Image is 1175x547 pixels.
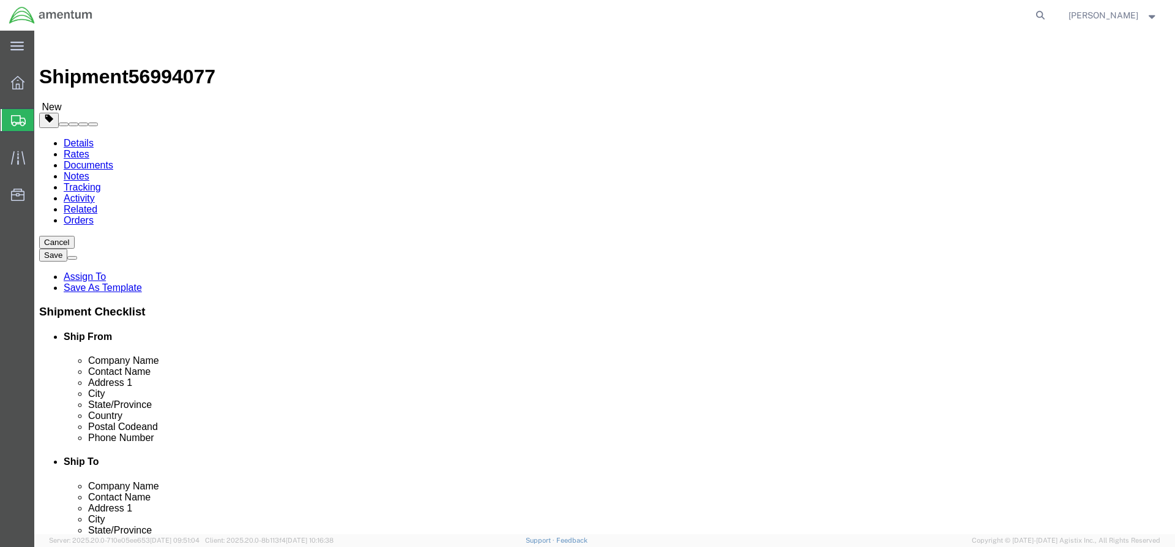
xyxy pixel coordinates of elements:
button: [PERSON_NAME] [1068,8,1158,23]
iframe: FS Legacy Container [34,31,1175,534]
span: Copyright © [DATE]-[DATE] Agistix Inc., All Rights Reserved [972,535,1160,546]
a: Feedback [556,537,587,544]
span: Server: 2025.20.0-710e05ee653 [49,537,200,544]
span: Kyle Recor [1069,9,1138,22]
a: Support [526,537,556,544]
img: logo [9,6,93,25]
span: [DATE] 09:51:04 [150,537,200,544]
span: [DATE] 10:16:38 [286,537,334,544]
span: Client: 2025.20.0-8b113f4 [205,537,334,544]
